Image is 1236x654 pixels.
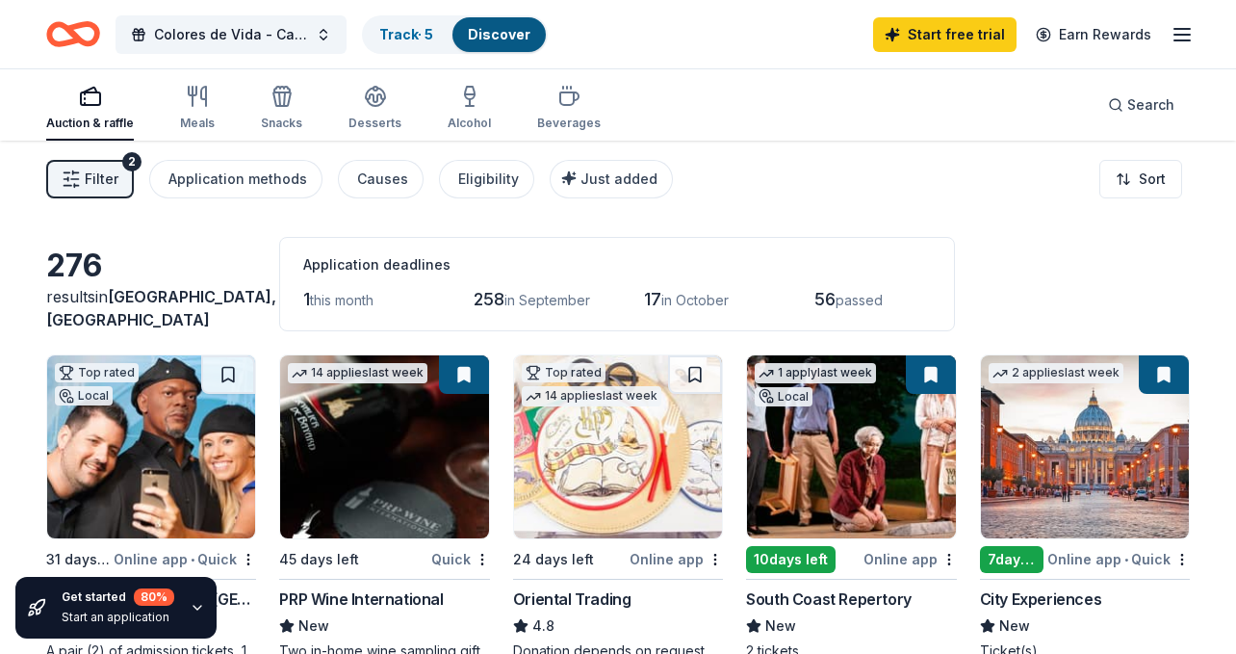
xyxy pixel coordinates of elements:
[746,546,836,573] div: 10 days left
[755,387,812,406] div: Local
[863,547,957,571] div: Online app
[532,615,554,638] span: 4.8
[46,77,134,141] button: Auction & raffle
[522,363,605,382] div: Top rated
[513,588,631,611] div: Oriental Trading
[980,588,1102,611] div: City Experiences
[180,77,215,141] button: Meals
[630,547,723,571] div: Online app
[765,615,796,638] span: New
[279,548,359,571] div: 45 days left
[873,17,1017,52] a: Start free trial
[362,15,548,54] button: Track· 5Discover
[288,363,427,383] div: 14 applies last week
[1047,547,1190,571] div: Online app Quick
[303,289,310,309] span: 1
[1093,86,1190,124] button: Search
[154,23,308,46] span: Colores de Vida - Casa de la Familia Gala
[180,116,215,131] div: Meals
[814,289,836,309] span: 56
[513,548,594,571] div: 24 days left
[550,160,673,198] button: Just added
[46,160,134,198] button: Filter2
[514,355,722,538] img: Image for Oriental Trading
[122,152,142,171] div: 2
[149,160,322,198] button: Application methods
[134,589,174,606] div: 80 %
[468,26,530,42] a: Discover
[85,168,118,191] span: Filter
[46,116,134,131] div: Auction & raffle
[116,15,347,54] button: Colores de Vida - Casa de la Familia Gala
[303,253,931,276] div: Application deadlines
[338,160,424,198] button: Causes
[836,292,883,308] span: passed
[474,289,504,309] span: 258
[999,615,1030,638] span: New
[279,588,443,611] div: PRP Wine International
[46,12,100,57] a: Home
[431,547,490,571] div: Quick
[580,170,657,187] span: Just added
[47,355,255,538] img: Image for Hollywood Wax Museum (Hollywood)
[46,287,276,329] span: [GEOGRAPHIC_DATA], [GEOGRAPHIC_DATA]
[46,548,110,571] div: 31 days left
[504,292,590,308] span: in September
[348,77,401,141] button: Desserts
[46,247,256,285] div: 276
[537,77,601,141] button: Beverages
[261,77,302,141] button: Snacks
[280,355,488,538] img: Image for PRP Wine International
[46,287,276,329] span: in
[439,160,534,198] button: Eligibility
[55,363,139,382] div: Top rated
[644,289,661,309] span: 17
[261,116,302,131] div: Snacks
[661,292,729,308] span: in October
[168,168,307,191] div: Application methods
[1124,552,1128,567] span: •
[379,26,433,42] a: Track· 5
[448,116,491,131] div: Alcohol
[348,116,401,131] div: Desserts
[191,552,194,567] span: •
[310,292,373,308] span: this month
[458,168,519,191] div: Eligibility
[989,363,1123,383] div: 2 applies last week
[448,77,491,141] button: Alcohol
[1139,168,1166,191] span: Sort
[981,355,1189,538] img: Image for City Experiences
[62,610,174,625] div: Start an application
[522,386,661,406] div: 14 applies last week
[746,588,912,611] div: South Coast Repertory
[1024,17,1163,52] a: Earn Rewards
[747,355,955,538] img: Image for South Coast Repertory
[537,116,601,131] div: Beverages
[755,363,876,383] div: 1 apply last week
[980,546,1043,573] div: 7 days left
[114,547,256,571] div: Online app Quick
[1127,93,1174,117] span: Search
[62,589,174,606] div: Get started
[46,285,256,331] div: results
[55,386,113,405] div: Local
[357,168,408,191] div: Causes
[1099,160,1182,198] button: Sort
